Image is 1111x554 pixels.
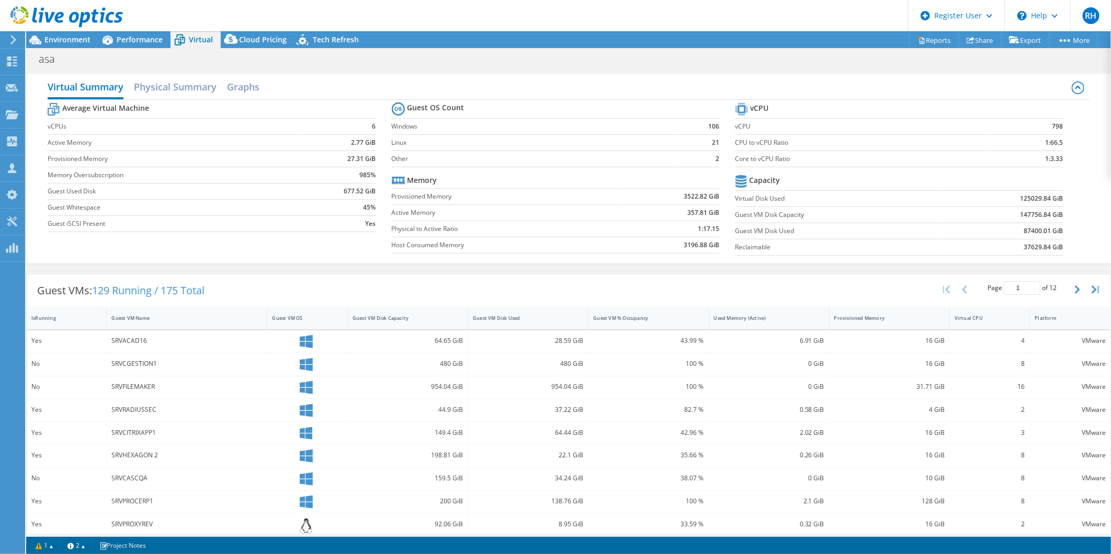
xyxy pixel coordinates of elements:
div: 0 GiB [714,358,824,370]
b: 2.77 GiB [352,137,376,148]
div: 92.06 GiB [353,518,463,530]
div: Virtual CPU [955,315,1012,321]
div: 34.24 GiB [473,472,583,484]
b: 147756.84 GiB [1021,210,1063,220]
div: VMware [1035,404,1106,415]
b: 45% [364,202,376,213]
div: 43.99 % [593,335,704,347]
a: Reports [909,32,959,48]
h1: asa [34,53,71,65]
b: 3196.88 GiB [684,240,720,250]
label: Core to vCPU Ratio [735,154,989,164]
b: Memory [407,175,437,186]
label: Physical to Active Ratio [392,224,617,234]
span: Tech Refresh [313,34,359,44]
label: vCPUs [48,121,297,132]
div: VMware [1035,358,1106,370]
span: RH [1083,7,1099,24]
div: VMware [1035,449,1106,461]
div: SRVCGESTION1 [111,358,262,370]
div: 64.65 GiB [353,335,463,347]
span: Environment [44,34,90,44]
a: 2 [60,539,93,552]
div: SRVRADIUSSEC [111,404,262,415]
div: 954.04 GiB [353,381,463,393]
div: Provisioned Memory [834,315,932,321]
div: 100 % [593,358,704,370]
h2: Virtual Summary [48,76,123,99]
h2: Physical Summary [134,76,217,97]
b: 27.31 GiB [348,154,376,164]
b: 1:3.33 [1046,154,1063,164]
div: Yes [31,404,101,415]
label: Other [392,154,677,164]
div: 100 % [593,495,704,507]
b: 1:66.5 [1046,137,1063,148]
a: Share [959,32,1002,48]
div: SRVHEXAGON 2 [111,449,262,461]
div: VMware [1035,495,1106,507]
div: SRVPROXYREV [111,518,262,530]
div: 35.66 % [593,449,704,461]
div: VMware [1035,472,1106,484]
div: 100 % [593,381,704,393]
div: 10 GiB [834,472,945,484]
b: 37629.84 GiB [1024,242,1063,252]
label: Host Consumed Memory [392,240,617,250]
div: 33.59 % [593,518,704,530]
div: 0.32 GiB [714,518,824,530]
div: Platform [1035,315,1093,321]
label: vCPU [735,121,989,132]
div: 149.4 GiB [353,427,463,438]
b: 985% [360,170,376,180]
b: 21 [712,137,720,148]
div: 480 GiB [353,358,463,370]
label: Windows [392,121,677,132]
div: Guest VMs: [27,274,215,307]
div: SRVCITRIXAPP1 [111,427,262,438]
div: 3 [955,427,1025,438]
div: 0.58 GiB [714,404,824,415]
label: Linux [392,137,677,148]
div: Used Memory (Active) [714,315,812,321]
b: 357.81 GiB [688,207,720,218]
div: 2 [955,404,1025,415]
b: 677.52 GiB [344,186,376,197]
div: 954.04 GiB [473,381,583,393]
label: Reclaimable [735,242,944,252]
div: 28.59 GiB [473,335,583,347]
span: 129 Running / 175 Total [92,283,205,297]
div: SRVCASCQA [111,472,262,484]
div: Guest VM Name [111,315,250,321]
b: Average Virtual Machine [62,103,149,113]
div: VMware [1035,427,1106,438]
label: CPU to vCPU Ratio [735,137,989,148]
div: 8 [955,472,1025,484]
div: No [31,381,101,393]
div: 128 GiB [834,495,945,507]
div: 37.22 GiB [473,404,583,415]
label: Guest VM Disk Used [735,226,944,236]
a: 1 [28,539,61,552]
label: Memory Oversubscription [48,170,297,180]
b: 106 [709,121,720,132]
b: 125029.84 GiB [1021,193,1063,204]
div: 22.1 GiB [473,449,583,461]
div: 16 GiB [834,449,945,461]
label: Guest Whitespace [48,202,297,213]
label: Guest VM Disk Capacity [735,210,944,220]
div: Yes [31,518,101,530]
div: 480 GiB [473,358,583,370]
b: Guest OS Count [407,102,464,113]
b: 1:17.15 [698,224,720,234]
span: 12 [1049,283,1057,292]
div: VMware [1035,518,1106,530]
div: Yes [31,335,101,347]
div: 2.1 GiB [714,495,824,507]
div: 16 [955,381,1025,393]
div: 16 GiB [834,427,945,438]
h2: Graphs [227,76,259,97]
b: vCPU [751,103,769,113]
b: 3522.82 GiB [684,191,720,202]
div: No [31,358,101,370]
